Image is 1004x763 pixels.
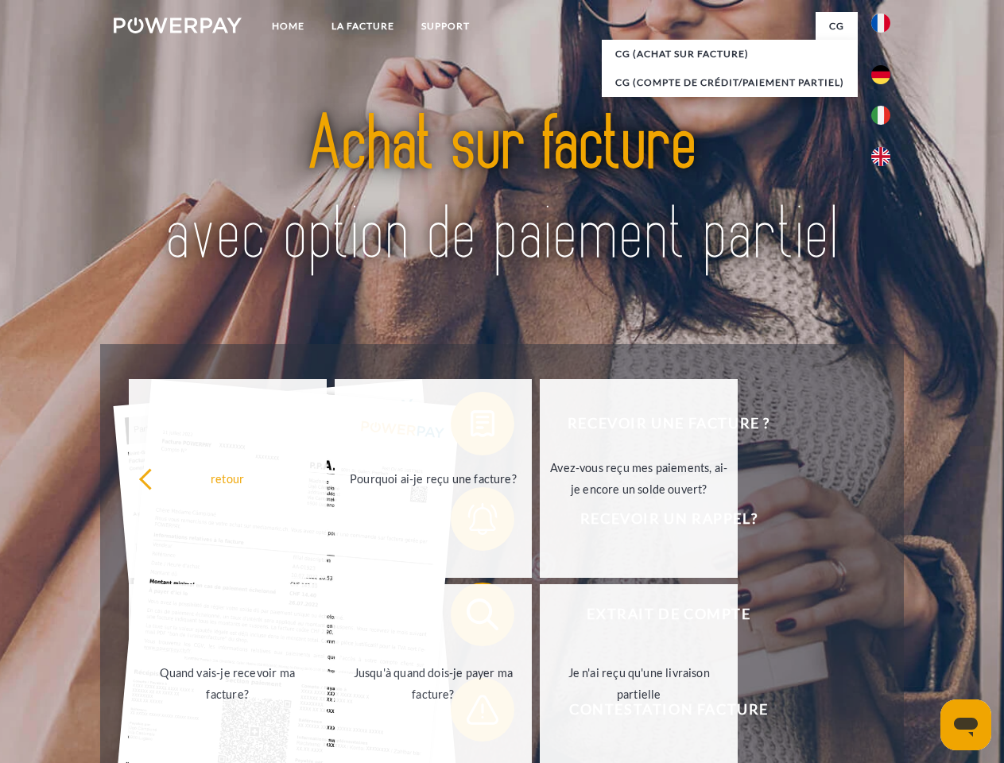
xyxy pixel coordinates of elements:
[344,662,523,705] div: Jusqu'à quand dois-je payer ma facture?
[549,457,728,500] div: Avez-vous reçu mes paiements, ai-je encore un solde ouvert?
[540,379,738,578] a: Avez-vous reçu mes paiements, ai-je encore un solde ouvert?
[816,12,858,41] a: CG
[258,12,318,41] a: Home
[602,40,858,68] a: CG (achat sur facture)
[152,76,852,304] img: title-powerpay_fr.svg
[871,106,890,125] img: it
[940,699,991,750] iframe: Bouton de lancement de la fenêtre de messagerie
[344,467,523,489] div: Pourquoi ai-je reçu une facture?
[114,17,242,33] img: logo-powerpay-white.svg
[871,147,890,166] img: en
[138,662,317,705] div: Quand vais-je recevoir ma facture?
[138,467,317,489] div: retour
[408,12,483,41] a: Support
[871,14,890,33] img: fr
[318,12,408,41] a: LA FACTURE
[549,662,728,705] div: Je n'ai reçu qu'une livraison partielle
[871,65,890,84] img: de
[602,68,858,97] a: CG (Compte de crédit/paiement partiel)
